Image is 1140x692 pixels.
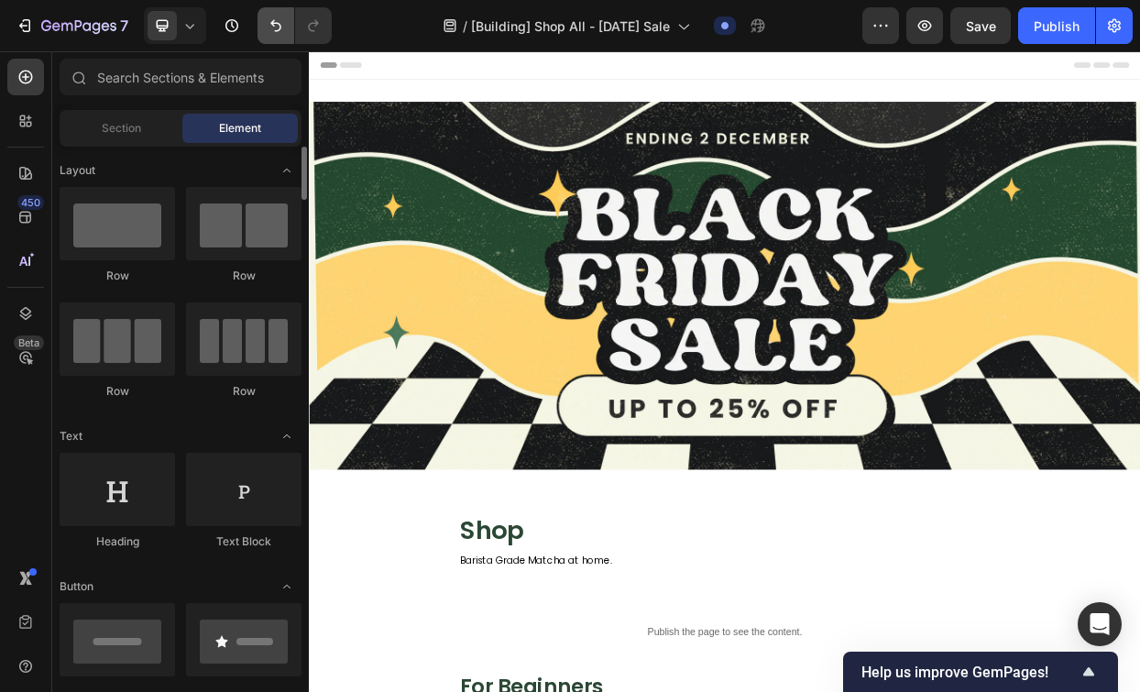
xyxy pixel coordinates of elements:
[102,120,141,137] span: Section
[60,162,95,179] span: Layout
[186,383,301,400] div: Row
[120,15,128,37] p: 7
[186,533,301,550] div: Text Block
[1034,16,1080,36] div: Publish
[272,572,301,601] span: Toggle open
[950,7,1011,44] button: Save
[60,533,175,550] div: Heading
[1018,7,1095,44] button: Publish
[1078,602,1122,646] div: Open Intercom Messenger
[463,16,467,36] span: /
[258,7,332,44] div: Undo/Redo
[200,665,900,684] p: Barista Grade Matcha at home.
[14,335,44,350] div: Beta
[60,268,175,284] div: Row
[309,51,1140,692] iframe: Design area
[186,268,301,284] div: Row
[272,156,301,185] span: Toggle open
[198,612,902,655] h2: Shop
[471,16,670,36] span: [Building] Shop All - [DATE] Sale
[17,195,44,210] div: 450
[219,120,261,137] span: Element
[861,664,1078,681] span: Help us improve GemPages!
[60,383,175,400] div: Row
[966,18,996,34] span: Save
[60,428,82,445] span: Text
[60,578,93,595] span: Button
[60,59,301,95] input: Search Sections & Elements
[861,661,1100,683] button: Show survey - Help us improve GemPages!
[272,422,301,451] span: Toggle open
[7,7,137,44] button: 7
